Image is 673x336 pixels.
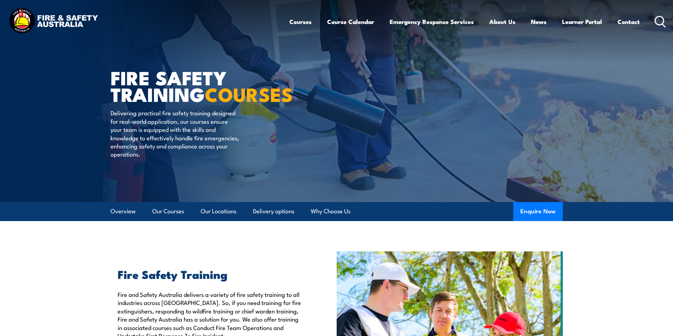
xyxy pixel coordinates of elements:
p: Delivering practical fire safety training designed for real-world application, our courses ensure... [111,109,240,158]
a: Overview [111,202,136,221]
a: Why Choose Us [311,202,350,221]
a: Delivery options [253,202,294,221]
a: Learner Portal [562,12,602,31]
strong: COURSES [205,79,293,108]
a: About Us [489,12,515,31]
a: Contact [618,12,640,31]
a: Courses [289,12,312,31]
a: Course Calendar [327,12,374,31]
a: News [531,12,547,31]
h2: Fire Safety Training [118,269,304,279]
h1: FIRE SAFETY TRAINING [111,69,285,102]
a: Emergency Response Services [390,12,474,31]
a: Our Courses [152,202,184,221]
button: Enquire Now [513,202,563,221]
a: Our Locations [201,202,236,221]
